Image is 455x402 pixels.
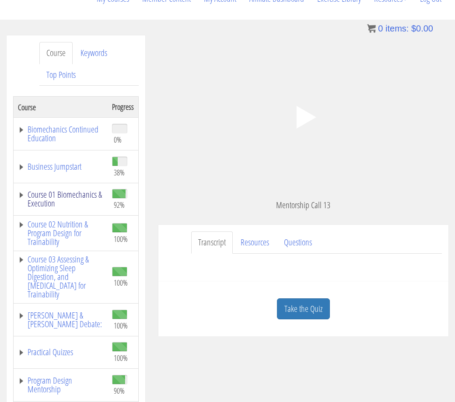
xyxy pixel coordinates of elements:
a: Biomechanics Continued Education [18,125,103,143]
a: Course 02 Nutrition & Program Design for Trainability [18,220,103,246]
th: Progress [108,97,139,118]
span: 92% [114,200,125,210]
span: 90% [114,386,125,395]
span: 100% [114,353,128,363]
a: Resources [234,231,276,254]
span: $ [411,24,416,33]
a: Business Jumpstart [18,162,103,171]
a: Practical Quizzes [18,348,103,357]
span: items: [385,24,409,33]
th: Course [14,97,108,118]
a: Course [39,42,73,64]
img: icon11.png [367,24,376,33]
a: 0 items: $0.00 [367,24,433,33]
span: 0% [114,135,122,144]
a: Take the Quiz [277,298,330,320]
p: Mentorship Call 13 [158,199,448,212]
a: [PERSON_NAME] & [PERSON_NAME] Debate: [18,311,103,329]
span: 38% [114,168,125,177]
bdi: 0.00 [411,24,433,33]
span: 100% [114,278,128,287]
a: Course 01 Biomechanics & Execution [18,190,103,208]
span: 100% [114,234,128,244]
a: Program Design Mentorship [18,376,103,394]
a: Course 03 Assessing & Optimizing Sleep Digestion, and [MEDICAL_DATA] for Trainability [18,255,103,299]
span: 0 [378,24,383,33]
a: Questions [277,231,319,254]
a: Top Points [39,64,83,86]
span: 100% [114,321,128,330]
a: Keywords [73,42,114,64]
a: Transcript [191,231,233,254]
